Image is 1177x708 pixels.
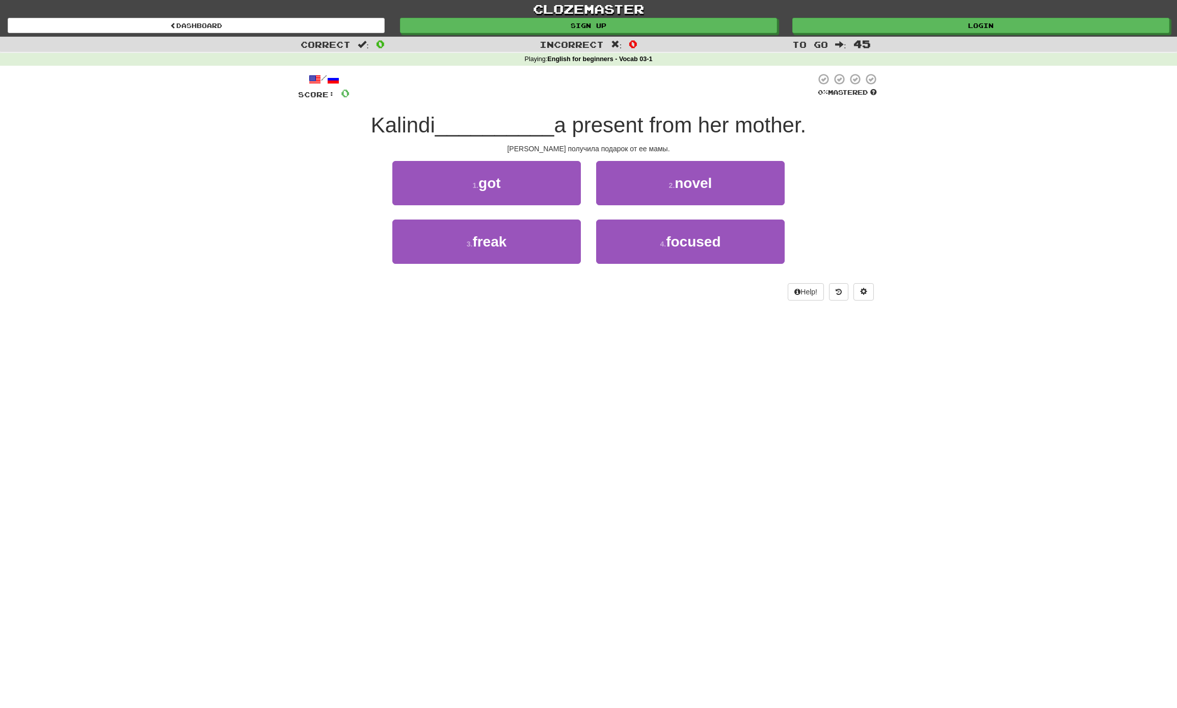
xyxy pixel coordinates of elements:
span: : [835,40,846,49]
span: Incorrect [540,39,604,49]
span: a present from her mother. [554,113,806,137]
span: 45 [853,38,871,50]
span: : [611,40,622,49]
span: : [358,40,369,49]
span: 0 [629,38,637,50]
button: 4.focused [596,220,785,264]
span: 0 % [818,88,828,96]
span: Kalindi [371,113,435,137]
button: 3.freak [392,220,581,264]
span: Score: [298,90,335,99]
div: / [298,73,350,86]
small: 3 . [467,240,473,248]
strong: English for beginners - Vocab 03-1 [547,56,652,63]
span: got [478,175,501,191]
span: Correct [301,39,351,49]
span: To go [792,39,828,49]
span: freak [472,234,506,250]
span: focused [666,234,720,250]
button: 2.novel [596,161,785,205]
span: __________ [435,113,554,137]
span: 0 [376,38,385,50]
button: 1.got [392,161,581,205]
small: 1 . [472,181,478,189]
small: 2 . [669,181,675,189]
button: Help! [788,283,824,301]
a: Login [792,18,1169,33]
a: Sign up [400,18,777,33]
div: [PERSON_NAME] получила подарок от ее мамы. [298,144,879,154]
small: 4 . [660,240,666,248]
div: Mastered [816,88,879,97]
a: Dashboard [8,18,385,33]
button: Round history (alt+y) [829,283,848,301]
span: novel [675,175,712,191]
span: 0 [341,87,350,99]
